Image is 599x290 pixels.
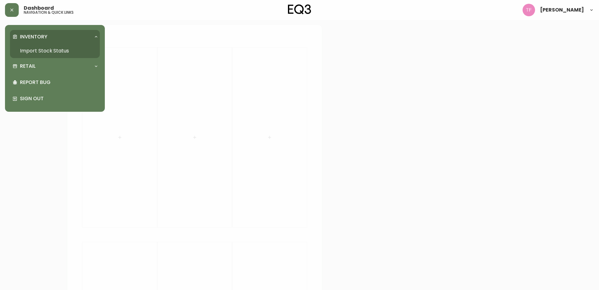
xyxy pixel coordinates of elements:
p: Sign Out [20,95,97,102]
h5: navigation & quick links [24,11,74,14]
p: Retail [20,63,36,70]
div: Sign Out [10,91,100,107]
div: Inventory [10,30,100,44]
span: Dashboard [24,6,54,11]
span: [PERSON_NAME] [540,7,584,12]
p: Inventory [20,33,47,40]
a: Import Stock Status [10,44,100,58]
div: Retail [10,59,100,73]
p: Report Bug [20,79,97,86]
img: logo [288,4,311,14]
img: 509424b058aae2bad57fee408324c33f [523,4,535,16]
div: Report Bug [10,74,100,91]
